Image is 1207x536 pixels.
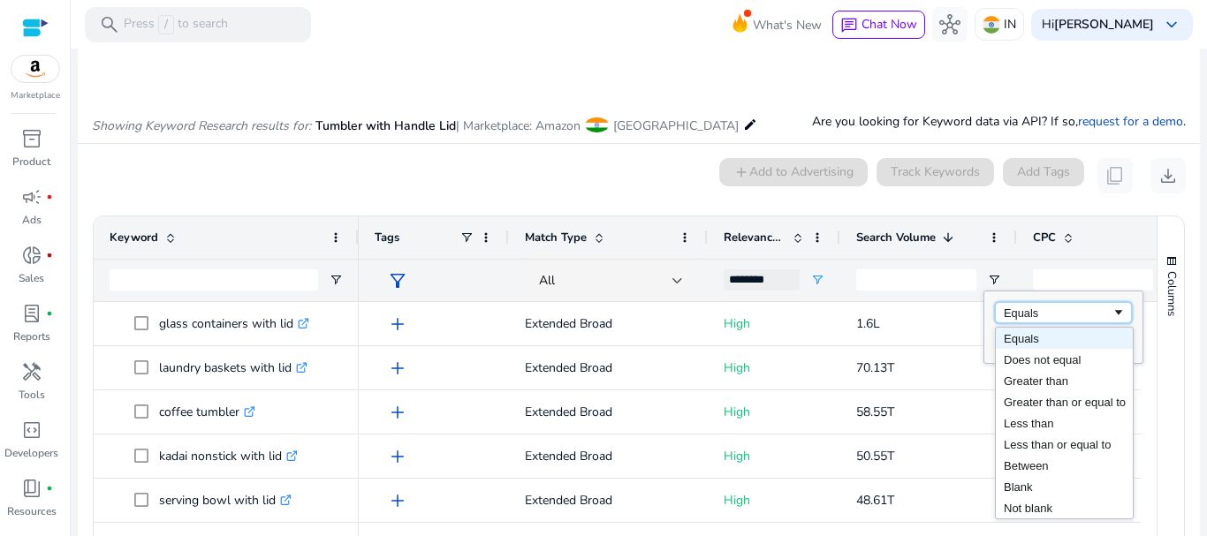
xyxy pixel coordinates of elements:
span: / [158,15,174,34]
button: Open Filter Menu [329,273,343,287]
img: amazon.svg [11,56,59,82]
p: Extended Broad [525,350,692,386]
span: add [387,446,408,467]
p: Ads [22,212,42,228]
i: Showing Keyword Research results for: [92,117,311,134]
span: Keyword [110,230,158,245]
p: Sales [19,270,44,286]
p: IN [1004,9,1016,40]
span: lab_profile [21,303,42,324]
span: [GEOGRAPHIC_DATA] [613,117,739,134]
span: Not blank [1004,502,1052,515]
p: Reports [13,328,50,344]
span: Equals [1004,332,1039,345]
p: Extended Broad [525,306,692,342]
span: add [387,313,408,335]
p: glass containers with lid [159,306,309,342]
span: Relevance Score [724,230,786,245]
span: Less than [1004,417,1053,430]
p: Product [12,154,50,170]
p: Extended Broad [525,394,692,430]
span: add [387,402,408,423]
span: donut_small [21,245,42,266]
span: filter_alt [387,270,408,291]
span: Does not equal [1004,353,1081,366]
p: Hi [1042,19,1154,31]
mat-icon: edit [743,114,757,135]
span: inventory_2 [21,128,42,149]
span: Chat Now [862,16,917,33]
span: Blank [1004,480,1033,494]
span: chat [840,17,858,34]
button: Open Filter Menu [810,273,824,287]
span: Match Type [525,230,587,245]
span: search [99,14,120,35]
p: Developers [4,445,58,461]
p: Tools [19,387,45,403]
span: Tumbler with Handle Lid [315,117,456,134]
span: fiber_manual_record [46,485,53,492]
span: hub [939,14,960,35]
b: [PERSON_NAME] [1054,16,1154,33]
span: add [387,358,408,379]
span: Tags [375,230,399,245]
span: Between [1004,459,1049,472]
span: CPC [1033,230,1056,245]
div: Equals [1004,306,1112,320]
button: Open Filter Menu [987,273,1001,287]
div: Filtering operator [995,302,1132,323]
p: Extended Broad [525,438,692,474]
span: Less than or equal to [1004,438,1111,451]
span: 50.55T [856,448,894,464]
span: fiber_manual_record [46,252,53,259]
span: Greater than [1004,374,1068,388]
span: fiber_manual_record [46,193,53,200]
input: CPC Filter Input [1033,269,1153,291]
span: Greater than or equal to [1004,396,1126,409]
span: book_4 [21,478,42,499]
p: High [724,394,824,430]
p: serving bowl with lid [159,482,292,518]
span: download [1158,165,1179,186]
span: All [539,272,555,289]
p: Extended Broad [525,482,692,518]
div: Select Field [995,327,1134,519]
span: keyboard_arrow_down [1161,14,1182,35]
span: handyman [21,361,42,382]
span: 58.55T [856,404,894,420]
p: Resources [7,503,57,519]
div: Column Filter [983,291,1143,364]
span: Columns [1164,271,1180,316]
p: High [724,350,824,386]
p: Press to search [124,15,228,34]
p: High [724,482,824,518]
button: chatChat Now [832,11,925,39]
p: High [724,306,824,342]
a: request for a demo [1078,113,1183,130]
p: kadai nonstick with lid [159,438,298,474]
input: Keyword Filter Input [110,269,318,291]
p: Are you looking for Keyword data via API? If so, . [812,112,1186,131]
p: Marketplace [11,89,60,102]
span: Search Volume [856,230,936,245]
span: | Marketplace: Amazon [456,117,581,134]
span: add [387,490,408,511]
button: download [1150,158,1186,193]
span: campaign [21,186,42,208]
span: 48.61T [856,492,894,509]
p: coffee tumbler [159,394,255,430]
span: 70.13T [856,359,894,376]
button: hub [932,7,968,42]
input: Search Volume Filter Input [856,269,976,291]
p: laundry baskets with lid [159,350,307,386]
span: code_blocks [21,419,42,441]
span: What's New [753,10,822,41]
img: in.svg [983,16,1000,34]
p: High [724,438,824,474]
span: 1.6L [856,315,880,332]
span: fiber_manual_record [46,310,53,317]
